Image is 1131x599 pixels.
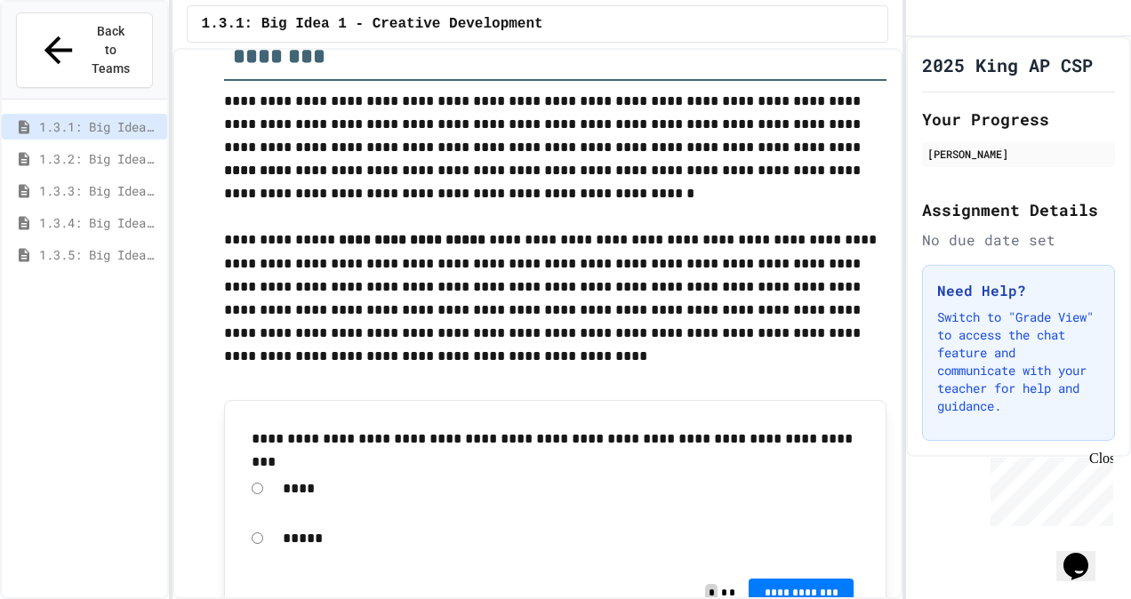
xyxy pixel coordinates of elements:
span: 1.3.3: Big Idea 3 - Algorithms and Programming [39,181,160,200]
div: No due date set [922,229,1115,251]
div: Chat with us now!Close [7,7,123,113]
h1: 2025 King AP CSP [922,52,1093,77]
span: 1.3.5: Big Idea 5 - Impact of Computing [39,245,160,264]
div: [PERSON_NAME] [927,146,1110,162]
p: Switch to "Grade View" to access the chat feature and communicate with your teacher for help and ... [937,308,1100,415]
span: 1.3.4: Big Idea 4 - Computing Systems and Networks [39,213,160,232]
h2: Your Progress [922,107,1115,132]
span: Back to Teams [90,22,132,78]
iframe: chat widget [1056,528,1113,581]
iframe: chat widget [983,451,1113,526]
button: Back to Teams [16,12,153,88]
span: 1.3.1: Big Idea 1 - Creative Development [202,13,543,35]
h3: Need Help? [937,280,1100,301]
span: 1.3.2: Big Idea 2 - Data [39,149,160,168]
span: 1.3.1: Big Idea 1 - Creative Development [39,117,160,136]
h2: Assignment Details [922,197,1115,222]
